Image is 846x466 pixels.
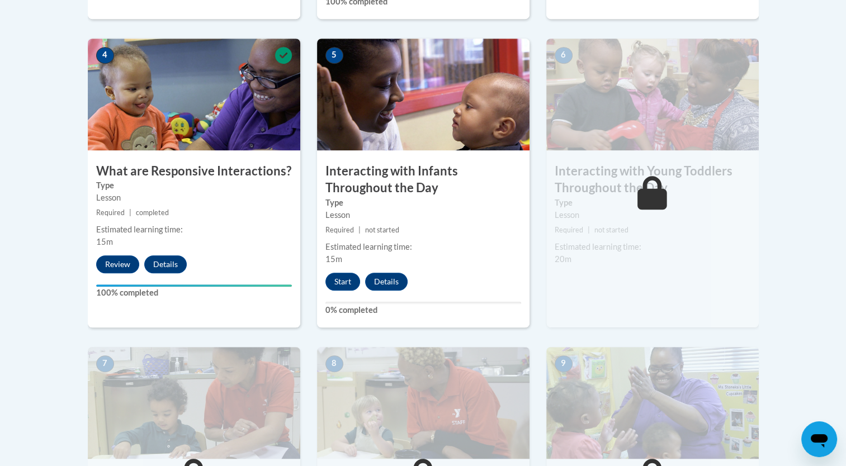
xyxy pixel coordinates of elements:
[317,347,530,459] img: Course Image
[96,284,292,287] div: Your progress
[555,254,571,264] span: 20m
[96,224,292,236] div: Estimated learning time:
[317,39,530,150] img: Course Image
[88,163,300,180] h3: What are Responsive Interactions?
[325,241,521,253] div: Estimated learning time:
[555,241,750,253] div: Estimated learning time:
[88,39,300,150] img: Course Image
[325,273,360,291] button: Start
[358,226,361,234] span: |
[546,347,759,459] img: Course Image
[588,226,590,234] span: |
[317,163,530,197] h3: Interacting with Infants Throughout the Day
[801,421,837,457] iframe: Button to launch messaging window
[546,39,759,150] img: Course Image
[96,47,114,64] span: 4
[555,226,583,234] span: Required
[136,208,169,217] span: completed
[325,47,343,64] span: 5
[325,209,521,221] div: Lesson
[96,255,139,273] button: Review
[144,255,187,273] button: Details
[325,254,342,264] span: 15m
[546,163,759,197] h3: Interacting with Young Toddlers Throughout the Day
[555,355,573,372] span: 9
[325,197,521,209] label: Type
[325,355,343,372] span: 8
[96,355,114,372] span: 7
[594,226,628,234] span: not started
[325,226,354,234] span: Required
[88,347,300,459] img: Course Image
[129,208,131,217] span: |
[555,197,750,209] label: Type
[365,226,399,234] span: not started
[96,237,113,246] span: 15m
[96,287,292,299] label: 100% completed
[96,192,292,204] div: Lesson
[325,304,521,316] label: 0% completed
[555,47,573,64] span: 6
[96,208,125,217] span: Required
[96,179,292,192] label: Type
[365,273,408,291] button: Details
[555,209,750,221] div: Lesson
